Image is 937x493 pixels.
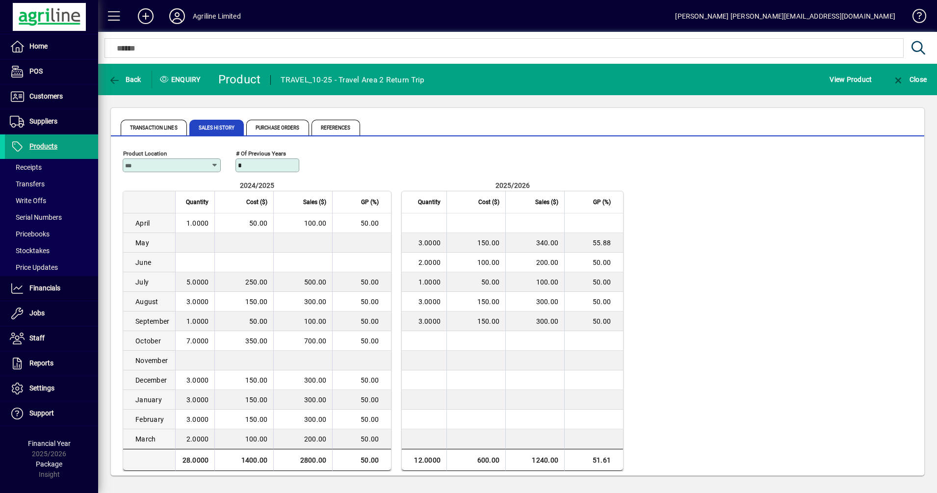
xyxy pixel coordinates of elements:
[5,159,98,176] a: Receipts
[361,435,379,443] span: 50.00
[304,415,327,423] span: 300.00
[273,449,332,471] td: 2800.00
[246,120,309,135] span: Purchase Orders
[245,298,268,306] span: 150.00
[123,311,175,331] td: September
[29,409,54,417] span: Support
[827,71,874,88] button: View Product
[246,197,267,208] span: Cost ($)
[36,460,62,468] span: Package
[418,298,441,306] span: 3.0000
[304,376,327,384] span: 300.00
[593,278,611,286] span: 50.00
[536,239,559,247] span: 340.00
[303,197,326,208] span: Sales ($)
[5,176,98,192] a: Transfers
[361,278,379,286] span: 50.00
[478,197,499,208] span: Cost ($)
[505,449,564,471] td: 1240.00
[535,197,558,208] span: Sales ($)
[249,317,267,325] span: 50.00
[361,376,379,384] span: 50.00
[123,331,175,351] td: October
[245,376,268,384] span: 150.00
[10,263,58,271] span: Price Updates
[121,120,187,135] span: Transaction Lines
[312,120,360,135] span: References
[892,76,927,83] span: Close
[29,384,54,392] span: Settings
[245,278,268,286] span: 250.00
[564,449,623,471] td: 51.61
[123,213,175,233] td: April
[304,278,327,286] span: 500.00
[418,239,441,247] span: 3.0000
[593,197,611,208] span: GP (%)
[905,2,925,34] a: Knowledge Base
[361,298,379,306] span: 50.00
[106,71,144,88] button: Back
[29,334,45,342] span: Staff
[5,326,98,351] a: Staff
[304,396,327,404] span: 300.00
[123,253,175,272] td: June
[123,272,175,292] td: July
[5,84,98,109] a: Customers
[361,415,379,423] span: 50.00
[10,230,50,238] span: Pricebooks
[10,180,45,188] span: Transfers
[593,239,611,247] span: 55.88
[123,292,175,311] td: August
[123,410,175,429] td: February
[281,72,424,88] div: TRAVEL_10-25 - Travel Area 2 Return Trip
[593,317,611,325] span: 50.00
[418,259,441,266] span: 2.0000
[161,7,193,25] button: Profile
[304,435,327,443] span: 200.00
[332,449,391,471] td: 50.00
[123,370,175,390] td: December
[186,435,209,443] span: 2.0000
[29,42,48,50] span: Home
[5,259,98,276] a: Price Updates
[536,278,559,286] span: 100.00
[361,337,379,345] span: 50.00
[5,276,98,301] a: Financials
[5,109,98,134] a: Suppliers
[236,150,286,157] mat-label: # of previous years
[5,226,98,242] a: Pricebooks
[304,298,327,306] span: 300.00
[186,337,209,345] span: 7.0000
[186,197,208,208] span: Quantity
[175,449,214,471] td: 28.0000
[186,298,209,306] span: 3.0000
[5,401,98,426] a: Support
[108,76,141,83] span: Back
[10,197,46,205] span: Write Offs
[5,301,98,326] a: Jobs
[593,298,611,306] span: 50.00
[29,142,57,150] span: Products
[240,182,274,189] span: 2024/2025
[218,72,261,87] div: Product
[186,317,209,325] span: 1.0000
[402,449,446,471] td: 12.0000
[10,163,42,171] span: Receipts
[186,376,209,384] span: 3.0000
[5,242,98,259] a: Stocktakes
[214,449,273,471] td: 1400.00
[361,317,379,325] span: 50.00
[29,359,53,367] span: Reports
[890,71,929,88] button: Close
[477,259,500,266] span: 100.00
[10,247,50,255] span: Stocktakes
[186,278,209,286] span: 5.0000
[536,317,559,325] span: 300.00
[123,429,175,449] td: March
[193,8,241,24] div: Agriline Limited
[882,71,937,88] app-page-header-button: Close enquiry
[495,182,530,189] span: 2025/2026
[418,317,441,325] span: 3.0000
[304,317,327,325] span: 100.00
[29,92,63,100] span: Customers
